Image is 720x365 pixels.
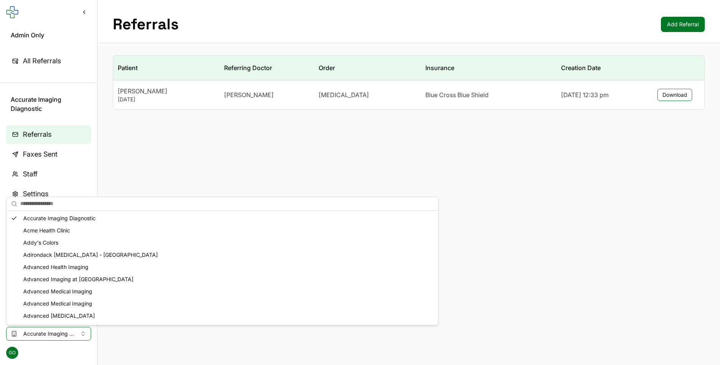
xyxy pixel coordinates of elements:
div: [DATE] [118,96,215,103]
div: Advanced [MEDICAL_DATA] [8,310,437,322]
a: Add Referral [661,17,705,32]
button: Download [657,89,692,101]
span: Accurate Imaging Diagnostic [11,95,87,113]
div: [DATE] 12:33 pm [561,90,641,99]
a: All Referrals [6,52,91,70]
div: Suggestions [6,211,438,325]
th: Order [314,56,420,80]
span: [MEDICAL_DATA] [319,90,369,99]
span: Blue Cross Blue Shield [425,90,489,99]
a: Referrals [6,125,91,144]
button: Select clinic [6,327,91,341]
a: Settings [6,185,91,203]
span: All Referrals [23,56,61,66]
span: Referrals [23,129,51,140]
div: Advanced Medical Imaging [8,298,437,310]
span: [PERSON_NAME] [224,90,274,99]
span: Staff [23,169,37,179]
th: Referring Doctor [220,56,314,80]
h1: Referrals [113,15,179,34]
div: Advanced Health Imaging [8,261,437,273]
th: Patient [113,56,220,80]
span: Accurate Imaging Diagnostic [23,330,74,338]
a: Faxes Sent [6,145,91,163]
span: Admin Only [11,30,87,40]
div: Advanced Medical Imaging [8,285,437,298]
div: Addy's Colors [8,237,437,249]
div: Adirondack [MEDICAL_DATA] - [GEOGRAPHIC_DATA] [8,249,437,261]
div: Acme Health Clinic [8,224,437,237]
span: GO [6,347,18,359]
div: [PERSON_NAME] [118,86,215,96]
div: Accurate Imaging Diagnostic [8,212,437,224]
div: Advanced [MEDICAL_DATA] | Maiden Choice Imaging Center [8,322,437,334]
a: Staff [6,165,91,183]
th: Insurance [421,56,557,80]
span: Faxes Sent [23,149,58,160]
span: Settings [23,189,48,199]
div: Advanced Imaging at [GEOGRAPHIC_DATA] [8,273,437,285]
button: Collapse sidebar [77,5,91,19]
th: Creation Date [556,56,645,80]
